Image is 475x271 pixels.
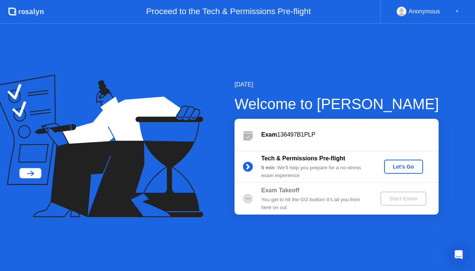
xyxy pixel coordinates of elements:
[261,196,368,211] div: You get to hit the GO button! It’s all you from here on out
[455,7,459,16] div: ▼
[380,192,426,206] button: Start Exam
[261,130,439,139] div: 136497B1PLP
[261,165,275,170] b: 5 min
[261,155,345,161] b: Tech & Permissions Pre-flight
[383,196,423,202] div: Start Exam
[235,93,439,115] div: Welcome to [PERSON_NAME]
[450,246,468,264] div: Open Intercom Messenger
[235,80,439,89] div: [DATE]
[261,164,368,179] div: : We’ll help you prepare for a no-stress exam experience
[261,131,277,138] b: Exam
[261,187,299,193] b: Exam Takeoff
[387,164,420,170] div: Let's Go
[409,7,440,16] div: Anonymous
[384,160,423,174] button: Let's Go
